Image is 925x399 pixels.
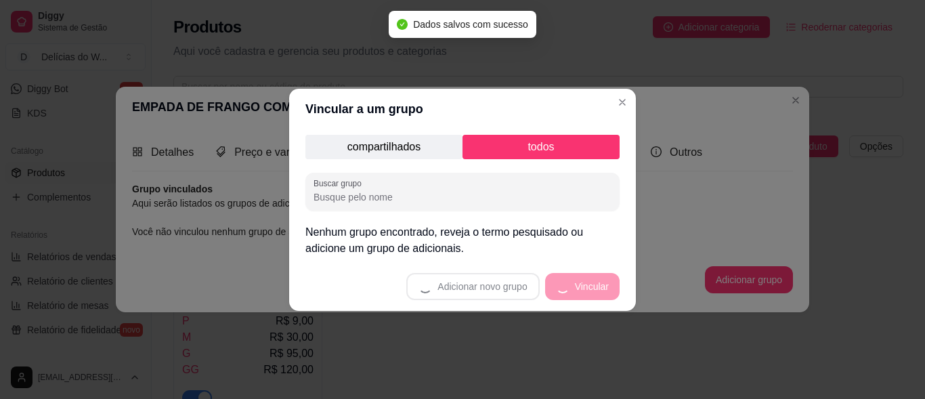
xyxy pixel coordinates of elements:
[462,135,620,159] p: todos
[305,224,620,257] p: Nenhum grupo encontrado, reveja o termo pesquisado ou adicione um grupo de adicionais.
[305,135,462,159] p: compartilhados
[611,91,633,113] button: Close
[314,177,366,189] label: Buscar grupo
[413,19,528,30] span: Dados salvos com sucesso
[397,19,408,30] span: check-circle
[289,89,636,129] header: Vincular a um grupo
[314,190,611,204] input: Buscar grupo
